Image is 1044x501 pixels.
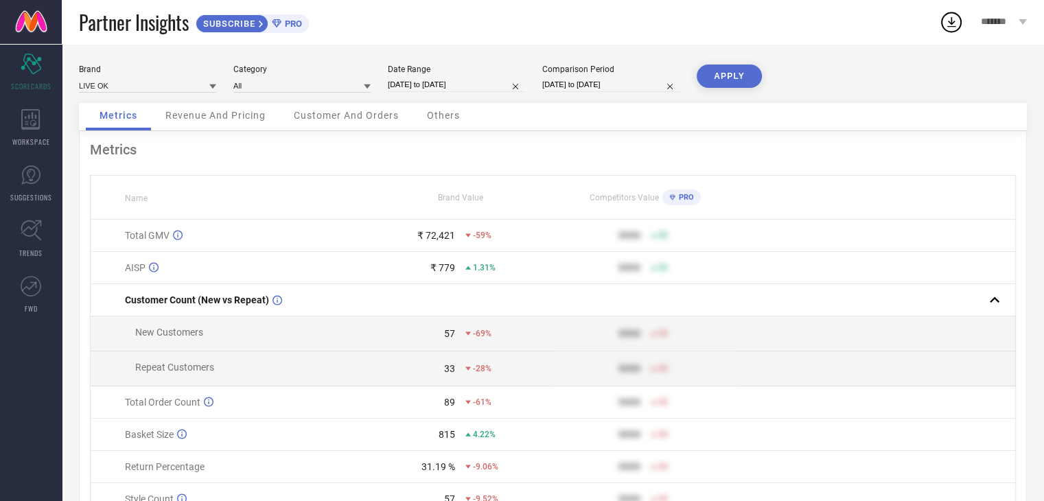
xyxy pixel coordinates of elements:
[294,110,399,121] span: Customer And Orders
[444,363,455,374] div: 33
[618,397,640,408] div: 9999
[25,303,38,314] span: FWD
[658,231,668,240] span: 50
[618,328,640,339] div: 9999
[165,110,266,121] span: Revenue And Pricing
[618,363,640,374] div: 9999
[11,81,51,91] span: SCORECARDS
[658,329,668,338] span: 50
[618,262,640,273] div: 9999
[125,262,146,273] span: AISP
[12,137,50,147] span: WORKSPACE
[473,430,496,439] span: 4.22%
[417,230,455,241] div: ₹ 72,421
[473,364,491,373] span: -28%
[658,263,668,272] span: 50
[135,327,203,338] span: New Customers
[125,429,174,440] span: Basket Size
[427,110,460,121] span: Others
[388,78,525,92] input: Select date range
[100,110,137,121] span: Metrics
[196,11,309,33] a: SUBSCRIBEPRO
[618,461,640,472] div: 9999
[542,65,680,74] div: Comparison Period
[430,262,455,273] div: ₹ 779
[444,328,455,339] div: 57
[90,141,1016,158] div: Metrics
[10,192,52,202] span: SUGGESTIONS
[590,193,659,202] span: Competitors Value
[79,8,189,36] span: Partner Insights
[473,329,491,338] span: -69%
[473,462,498,471] span: -9.06%
[388,65,525,74] div: Date Range
[438,193,483,202] span: Brand Value
[473,263,496,272] span: 1.31%
[125,461,205,472] span: Return Percentage
[939,10,964,34] div: Open download list
[233,65,371,74] div: Category
[421,461,455,472] div: 31.19 %
[542,78,680,92] input: Select comparison period
[281,19,302,29] span: PRO
[658,430,668,439] span: 50
[618,230,640,241] div: 9999
[125,194,148,203] span: Name
[19,248,43,258] span: TRENDS
[125,294,269,305] span: Customer Count (New vs Repeat)
[135,362,214,373] span: Repeat Customers
[125,230,170,241] span: Total GMV
[473,397,491,407] span: -61%
[196,19,259,29] span: SUBSCRIBE
[675,193,694,202] span: PRO
[125,397,200,408] span: Total Order Count
[658,397,668,407] span: 50
[444,397,455,408] div: 89
[658,364,668,373] span: 50
[439,429,455,440] div: 815
[697,65,762,88] button: APPLY
[618,429,640,440] div: 9999
[473,231,491,240] span: -59%
[658,462,668,471] span: 50
[79,65,216,74] div: Brand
